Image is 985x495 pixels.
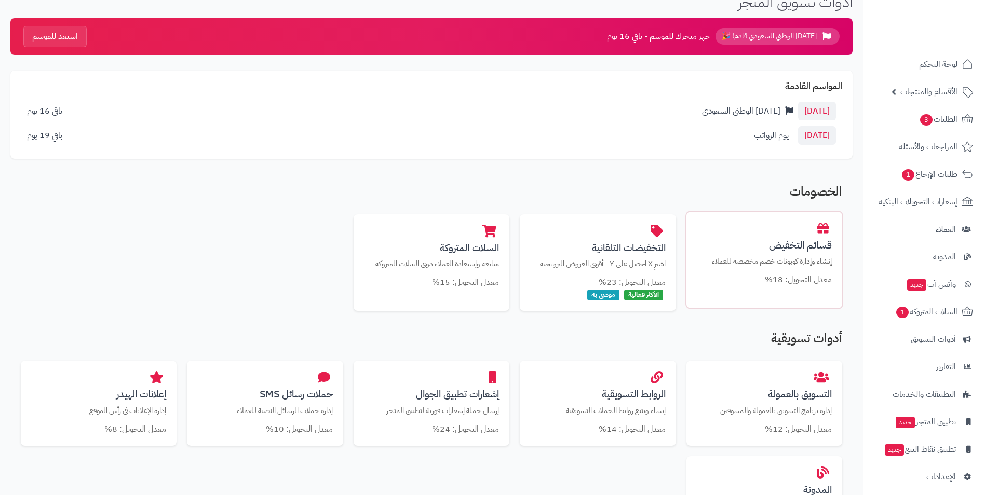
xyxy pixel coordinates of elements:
[31,405,166,416] p: إدارة الإعلانات في رأس الموقع
[23,26,87,47] button: استعد للموسم
[902,169,914,181] span: 1
[879,195,957,209] span: إشعارات التحويلات البنكية
[697,484,832,495] h3: المدونة
[920,114,933,126] span: 3
[599,276,666,288] small: معدل التحويل: 23%
[587,290,619,300] span: موصى به
[907,279,926,291] span: جديد
[364,258,499,269] p: متابعة وإستعادة العملاء ذوي السلات المتروكة
[870,107,979,132] a: الطلبات3
[933,250,956,264] span: المدونة
[870,299,979,324] a: السلات المتروكة1
[364,405,499,416] p: إرسال حملة إشعارات فورية لتطبيق المتجر
[914,28,975,50] img: logo-2.png
[716,28,840,45] span: [DATE] الوطني السعودي قادم! 🎉
[895,415,956,429] span: تطبيق المتجر
[520,214,676,311] a: التخفيضات التلقائيةاشترِ X احصل على Y - أقوى العروض الترويجية معدل التحويل: 23% الأكثر فعالية موص...
[21,185,842,203] h2: الخصومات
[702,105,780,117] span: [DATE] الوطني السعودي
[893,387,956,402] span: التطبيقات والخدمات
[530,258,665,269] p: اشترِ X احصل على Y - أقوى العروض الترويجية
[798,102,836,120] span: [DATE]
[870,272,979,297] a: وآتس آبجديد
[697,405,832,416] p: إدارة برنامج التسويق بالعمولة والمسوقين
[31,389,166,400] h3: إعلانات الهيدر
[364,389,499,400] h3: إشعارات تطبيق الجوال
[870,217,979,242] a: العملاء
[911,332,956,347] span: أدوات التسويق
[919,112,957,127] span: الطلبات
[919,57,957,72] span: لوحة التحكم
[870,244,979,269] a: المدونة
[364,242,499,253] h3: السلات المتروكة
[870,189,979,214] a: إشعارات التحويلات البنكية
[765,273,832,286] small: معدل التحويل: 18%
[798,126,836,145] span: [DATE]
[895,305,957,319] span: السلات المتروكة
[197,405,332,416] p: إدارة حملات الرسائل النصية للعملاء
[901,167,957,182] span: طلبات الإرجاع
[936,222,956,237] span: العملاء
[754,129,789,142] span: يوم الرواتب
[27,105,62,117] span: باقي 16 يوم
[530,389,665,400] h3: الروابط التسويقية
[520,361,676,446] a: الروابط التسويقيةإنشاء وتتبع روابط الحملات التسويقية معدل التحويل: 14%
[607,31,710,43] span: جهز متجرك للموسم - باقي 16 يوم
[354,361,509,446] a: إشعارات تطبيق الجوالإرسال حملة إشعارات فورية لتطبيق المتجر معدل التحويل: 24%
[530,242,665,253] h3: التخفيضات التلقائية
[765,423,832,435] small: معدل التحويل: 12%
[906,277,956,292] span: وآتس آب
[21,361,177,446] a: إعلانات الهيدرإدارة الإعلانات في رأس الموقع معدل التحويل: 8%
[530,405,665,416] p: إنشاء وتتبع روابط الحملات التسويقية
[21,81,842,91] h2: المواسم القادمة
[697,240,832,251] h3: قسائم التخفيض
[197,389,332,400] h3: حملات رسائل SMS
[899,140,957,154] span: المراجعات والأسئلة
[624,290,663,300] span: الأكثر فعالية
[885,444,904,456] span: جديد
[870,354,979,379] a: التقارير
[896,307,909,318] span: 1
[686,361,842,446] a: التسويق بالعمولةإدارة برنامج التسويق بالعمولة والمسوقين معدل التحويل: 12%
[27,129,62,142] span: باقي 19 يوم
[697,256,832,267] p: إنشاء وإدارة كوبونات خصم مخصصة للعملاء
[870,437,979,462] a: تطبيق نقاط البيعجديد
[432,423,499,435] small: معدل التحويل: 24%
[870,464,979,489] a: الإعدادات
[870,52,979,77] a: لوحة التحكم
[104,423,166,435] small: معدل التحويل: 8%
[599,423,666,435] small: معدل التحويل: 14%
[936,360,956,374] span: التقارير
[187,361,343,446] a: حملات رسائل SMSإدارة حملات الرسائل النصية للعملاء معدل التحويل: 10%
[686,212,842,297] a: قسائم التخفيضإنشاء وإدارة كوبونات خصم مخصصة للعملاء معدل التحويل: 18%
[870,134,979,159] a: المراجعات والأسئلة
[884,442,956,457] span: تطبيق نقاط البيع
[870,409,979,434] a: تطبيق المتجرجديد
[900,85,957,99] span: الأقسام والمنتجات
[354,214,509,299] a: السلات المتروكةمتابعة وإستعادة العملاء ذوي السلات المتروكة معدل التحويل: 15%
[21,332,842,350] h2: أدوات تسويقية
[926,470,956,484] span: الإعدادات
[697,389,832,400] h3: التسويق بالعمولة
[896,417,915,428] span: جديد
[870,162,979,187] a: طلبات الإرجاع1
[870,327,979,352] a: أدوات التسويق
[870,382,979,407] a: التطبيقات والخدمات
[432,276,499,288] small: معدل التحويل: 15%
[266,423,333,435] small: معدل التحويل: 10%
